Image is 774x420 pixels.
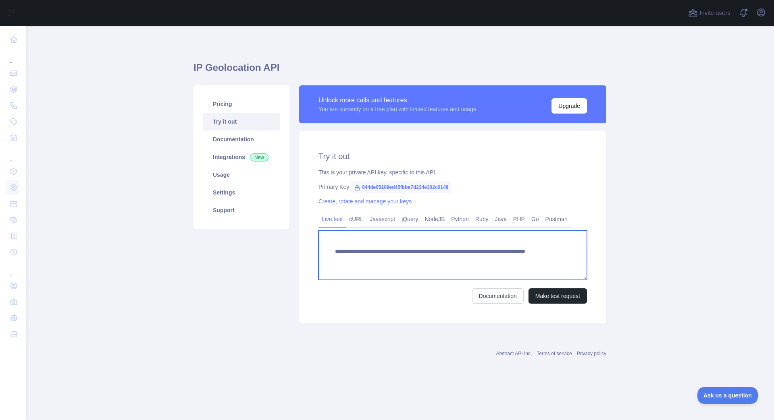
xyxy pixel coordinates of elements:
[492,213,510,226] a: Java
[398,213,421,226] a: jQuery
[203,148,280,166] a: Integrations New
[203,166,280,184] a: Usage
[318,105,476,113] div: You are currently on a free plan with limited features and usage
[528,288,587,304] button: Make test request
[528,213,542,226] a: Go
[496,351,532,356] a: Abstract API Inc.
[203,95,280,113] a: Pricing
[318,198,412,205] a: Create, rotate and manage your keys
[542,213,571,226] a: Postman
[551,98,587,114] button: Upgrade
[472,213,492,226] a: Ruby
[203,130,280,148] a: Documentation
[6,48,19,64] div: ...
[6,261,19,277] div: ...
[687,6,732,19] button: Invite users
[250,153,268,161] span: New
[421,213,448,226] a: NodeJS
[318,213,346,226] a: Live test
[318,168,587,176] div: This is your private API key, specific to this API.
[318,95,476,105] div: Unlock more calls and features
[318,151,587,162] h2: Try it out
[366,213,398,226] a: Javascript
[448,213,472,226] a: Python
[346,213,366,226] a: cURL
[577,351,606,356] a: Privacy policy
[6,147,19,163] div: ...
[472,288,524,304] a: Documentation
[193,61,606,81] h1: IP Geolocation API
[318,183,587,191] div: Primary Key:
[697,387,758,404] iframe: Toggle Customer Support
[351,181,451,193] span: 844de05109ed45fbbe7d234e302c6148
[699,8,730,18] span: Invite users
[203,201,280,219] a: Support
[510,213,528,226] a: PHP
[537,351,572,356] a: Terms of service
[203,184,280,201] a: Settings
[203,113,280,130] a: Try it out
